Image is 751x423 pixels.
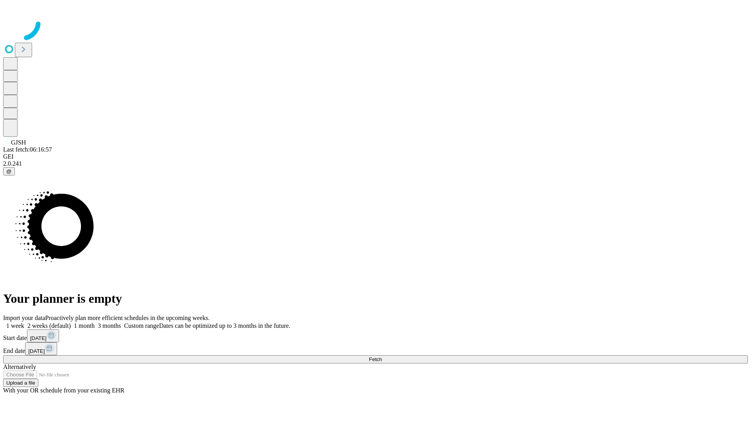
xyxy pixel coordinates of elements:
[30,335,47,341] span: [DATE]
[3,329,748,342] div: Start date
[3,342,748,355] div: End date
[25,342,57,355] button: [DATE]
[27,329,59,342] button: [DATE]
[6,168,12,174] span: @
[3,153,748,160] div: GEI
[28,348,45,354] span: [DATE]
[3,291,748,306] h1: Your planner is empty
[98,322,121,329] span: 3 months
[74,322,95,329] span: 1 month
[3,387,124,394] span: With your OR schedule from your existing EHR
[3,363,36,370] span: Alternatively
[3,315,45,321] span: Import your data
[124,322,159,329] span: Custom range
[159,322,290,329] span: Dates can be optimized up to 3 months in the future.
[3,355,748,363] button: Fetch
[3,379,38,387] button: Upload a file
[6,322,24,329] span: 1 week
[369,356,382,362] span: Fetch
[11,139,26,146] span: GJSH
[45,315,210,321] span: Proactively plan more efficient schedules in the upcoming weeks.
[27,322,71,329] span: 2 weeks (default)
[3,160,748,167] div: 2.0.241
[3,146,52,153] span: Last fetch: 06:16:57
[3,167,15,175] button: @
